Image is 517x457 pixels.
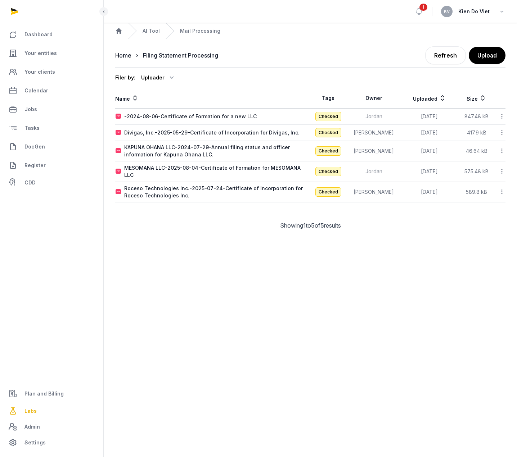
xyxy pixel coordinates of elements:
[6,402,98,420] a: Labs
[24,49,57,58] span: Your entities
[115,221,505,230] div: Showing to of results
[401,88,458,109] th: Uploaded
[315,112,341,121] span: Checked
[6,101,98,118] a: Jobs
[24,68,55,76] span: Your clients
[124,144,310,158] div: KAPUNA OHANA LLC-2024-07-29-Annual filing status and officer information for Kapuna Ohana LLC.
[6,420,98,434] a: Admin
[180,27,220,35] span: Mail Processing
[458,161,496,182] td: 575.48 kB
[421,113,438,119] span: [DATE]
[458,182,496,202] td: 589.8 kB
[143,27,160,35] a: AI Tool
[24,161,46,170] span: Register
[315,128,341,137] span: Checked
[6,157,98,174] a: Register
[458,141,496,161] td: 46.64 kB
[24,124,40,132] span: Tasks
[24,438,46,447] span: Settings
[458,125,496,141] td: 417.9 kB
[124,129,300,136] div: Divigas, Inc.-2025-05-29-Certificate of Incorporation for Divigas, Inc.
[6,45,98,62] a: Your entities
[115,88,310,109] th: Name
[116,169,121,174] img: pdf.svg
[124,113,257,120] div: -2024-08-06-Certificate of Formation for a new LLC
[310,88,346,109] th: Tags
[320,222,324,229] span: 5
[421,168,438,174] span: [DATE]
[6,26,98,43] a: Dashboard
[421,129,438,136] span: [DATE]
[115,47,310,64] nav: Breadcrumb
[143,51,218,60] div: Filing Statement Processing
[421,189,438,195] span: [DATE]
[24,407,37,415] span: Labs
[141,72,176,83] div: Uploader
[6,385,98,402] a: Plan and Billing
[458,7,490,16] span: Kien Do Viet
[444,9,450,14] span: KV
[315,146,341,156] span: Checked
[315,187,341,197] span: Checked
[24,389,64,398] span: Plan and Billing
[311,222,315,229] span: 5
[24,178,36,187] span: CDD
[24,422,40,431] span: Admin
[346,109,401,125] td: Jordan
[441,6,453,17] button: KV
[469,47,505,64] button: Upload
[116,189,121,195] img: pdf.svg
[458,109,496,125] td: 847.48 kB
[6,82,98,99] a: Calendar
[6,434,98,451] a: Settings
[124,164,310,179] div: MESOMANA LLC-2025-08-04-Certificate of Formation for MESOMANA LLC
[24,30,53,39] span: Dashboard
[346,141,401,161] td: [PERSON_NAME]
[346,125,401,141] td: [PERSON_NAME]
[115,51,131,60] div: Home
[6,138,98,155] a: DocGen
[24,105,37,114] span: Jobs
[6,175,98,190] a: CDD
[346,88,401,109] th: Owner
[24,86,48,95] span: Calendar
[116,114,121,119] img: pdf.svg
[24,142,45,151] span: DocGen
[116,148,121,154] img: pdf.svg
[6,63,98,81] a: Your clients
[6,119,98,137] a: Tasks
[421,148,438,154] span: [DATE]
[124,185,310,199] div: Roceso Technologies Inc.-2025-07-24-Certificate of Incorporation for Roceso Technologies Inc.
[116,130,121,136] img: pdf.svg
[419,4,427,11] span: 1
[115,74,135,81] div: Filer by:
[458,88,496,109] th: Size
[346,161,401,182] td: Jordan
[104,23,517,39] nav: Breadcrumb
[315,167,341,176] span: Checked
[346,182,401,202] td: [PERSON_NAME]
[425,46,466,64] a: Refresh
[303,222,306,229] span: 1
